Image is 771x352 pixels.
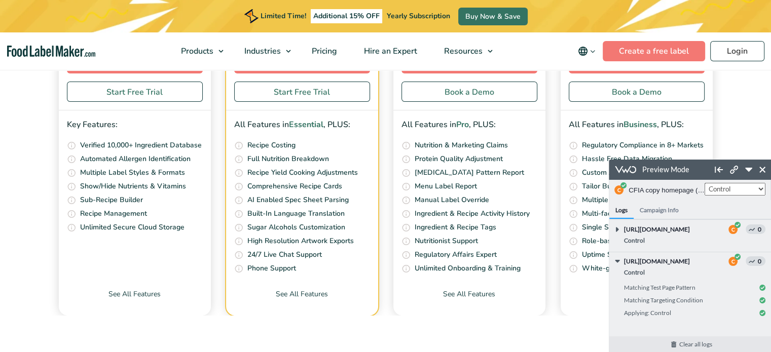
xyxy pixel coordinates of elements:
p: Sugar Alcohols Customization [247,222,345,233]
h4: Campaign Info [25,41,76,59]
a: Start Free Trial [234,82,370,102]
span: Hire an Expert [361,46,418,57]
a: Pricing [299,32,348,70]
span: [URL][DOMAIN_NAME] [15,97,106,106]
p: All Features in , PLUS: [234,119,370,132]
p: Ingredient & Recipe Tags [415,222,496,233]
a: See All Features [393,289,545,316]
a: Resources [431,32,498,70]
div: Control [15,74,157,87]
span: C [120,97,129,106]
span: Pricing [309,46,338,57]
span: Yearly Subscription [387,11,450,21]
p: Hassle Free Data Migration [582,153,672,165]
p: Unlimited Secure Cloud Storage [80,222,185,233]
p: Key Features: [67,119,203,132]
p: All Features in , PLUS: [401,119,537,132]
p: Nutrition & Marketing Claims [415,140,508,151]
p: Built-In Language Translation [247,208,345,219]
span: Products [178,46,214,57]
span: Resources [441,46,484,57]
button: CFIA copy homepage (ID: 22) [20,22,96,40]
p: Menu Label Report [415,181,477,192]
p: AI Enabled Spec Sheet Parsing [247,194,349,206]
p: Sub-Recipe Builder [80,194,143,206]
a: Start Free Trial [67,82,203,102]
div: Control [15,106,157,119]
a: Login [710,41,764,61]
div: Matching Targeting Condition [15,134,157,147]
span: [URL][DOMAIN_NAME] [15,65,106,74]
span: Industries [241,46,282,57]
p: Verified 10,000+ Ingredient Database [80,140,202,151]
p: Unlimited Onboarding & Training [415,263,521,274]
p: Phone Support [247,263,296,274]
p: Regulatory Affairs Expert [415,249,497,260]
p: Comprehensive Recipe Cards [247,181,342,192]
p: Multiple Label Styles & Formats [80,167,185,178]
p: Multi-factor authentication [582,208,669,219]
a: See All Features [226,289,378,316]
p: Role-based access Control [582,236,670,247]
a: Products [168,32,229,70]
a: Buy Now & Save [458,8,528,25]
p: Protein Quality Adjustment [415,153,503,165]
p: Ingredient & Recipe Activity History [415,208,530,219]
p: Multiple Subsidaries [582,194,648,206]
p: Nutritionist Support [415,236,478,247]
a: Book a Demo [401,82,537,102]
p: Automated Allergen Identification [80,153,191,165]
p: All Features in , PLUS: [569,119,705,132]
h4: Logs [1,41,25,59]
a: See All Features [59,289,211,316]
p: Single Sign-on Authentication [582,222,679,233]
a: Industries [231,32,296,70]
span: C [120,65,129,74]
p: Recipe Yield Cooking Adjustments [247,167,358,178]
span: 0 [137,97,157,106]
p: White-glove Product Specialist [582,263,684,274]
p: Show/Hide Nutrients & Vitamins [80,181,186,192]
p: Recipe Management [80,208,147,219]
span: Business [623,120,657,131]
a: See All Features [561,289,713,316]
a: Create a free label [603,41,705,61]
p: 24/7 Live Chat Support [247,249,322,260]
p: Tailor Built Features & Reports [582,181,683,192]
p: Full Nutrition Breakdown [247,153,329,165]
p: Recipe Costing [247,140,296,151]
span: Pro [456,119,469,130]
div: Applying: Control [15,147,157,160]
div: Matching Test Page Pattern [15,122,157,134]
p: Regulatory Compliance in 8+ Markets [582,140,704,151]
span: Essential [289,119,323,130]
span: 0 [137,65,157,74]
a: Book a Demo [569,82,705,102]
p: High Resolution Artwork Exports [247,236,354,247]
span: Limited Time! [261,11,306,21]
p: [MEDICAL_DATA] Pattern Report [415,167,524,178]
p: Uptime Service Level Agreement [582,249,689,260]
p: Manual Label Override [415,194,489,206]
a: Hire an Expert [351,32,428,70]
p: Custom API Integration [582,167,658,178]
span: Additional 15% OFF [311,9,382,23]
